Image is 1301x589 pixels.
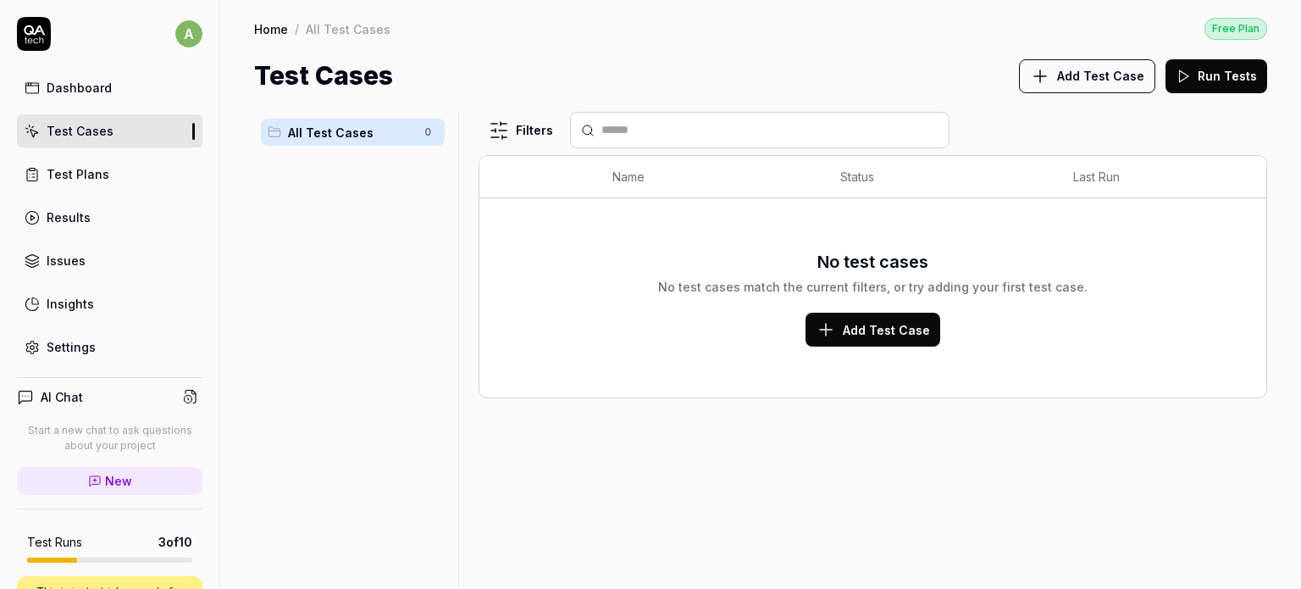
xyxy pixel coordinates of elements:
[254,57,393,95] h1: Test Cases
[1019,59,1155,93] button: Add Test Case
[17,114,202,147] a: Test Cases
[17,244,202,277] a: Issues
[823,156,1056,198] th: Status
[1204,18,1267,40] div: Free Plan
[47,79,112,97] div: Dashboard
[47,295,94,313] div: Insights
[47,338,96,356] div: Settings
[418,122,438,142] span: 0
[47,165,109,183] div: Test Plans
[17,467,202,495] a: New
[1057,67,1144,85] span: Add Test Case
[41,388,83,406] h4: AI Chat
[817,249,928,275] h3: No test cases
[47,252,86,269] div: Issues
[1204,17,1267,40] button: Free Plan
[1056,156,1232,198] th: Last Run
[1165,59,1267,93] button: Run Tests
[17,158,202,191] a: Test Plans
[595,156,822,198] th: Name
[105,472,132,490] span: New
[254,20,288,37] a: Home
[17,71,202,104] a: Dashboard
[17,331,202,364] a: Settings
[17,287,202,320] a: Insights
[306,20,390,37] div: All Test Cases
[658,278,1088,296] div: No test cases match the current filters, or try adding your first test case.
[17,423,202,453] p: Start a new chat to ask questions about your project
[47,208,91,226] div: Results
[47,122,113,140] div: Test Cases
[158,533,192,551] span: 3 of 10
[175,17,202,51] button: a
[479,114,563,147] button: Filters
[843,321,930,339] span: Add Test Case
[295,20,299,37] div: /
[806,313,940,347] button: Add Test Case
[27,535,82,550] h5: Test Runs
[288,124,414,142] span: All Test Cases
[175,20,202,47] span: a
[17,201,202,234] a: Results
